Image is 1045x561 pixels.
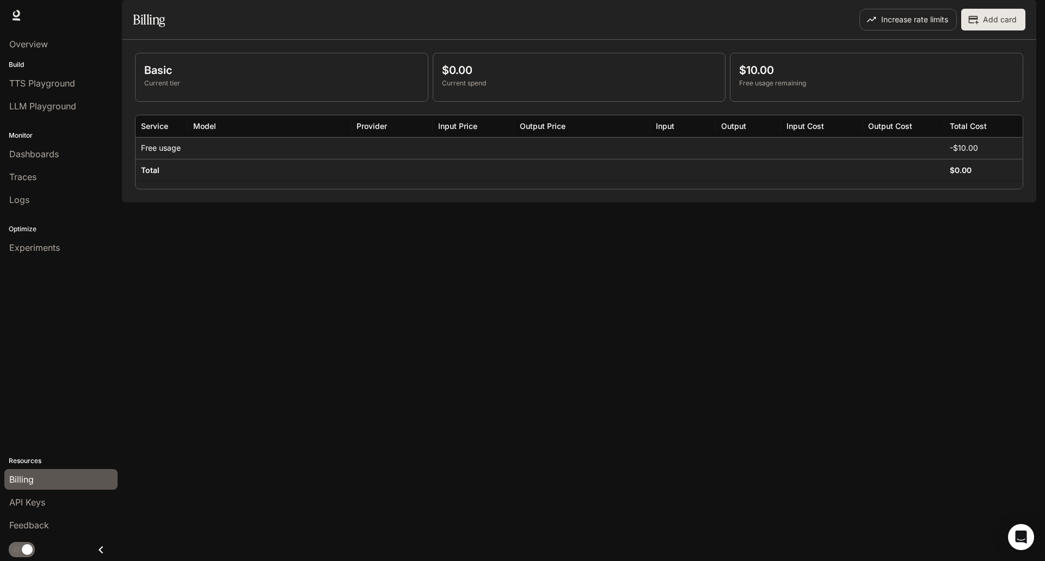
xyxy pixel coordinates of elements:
p: Current spend [442,78,717,88]
div: Input Cost [786,121,824,131]
button: Add card [961,9,1025,30]
div: Total Cost [950,121,987,131]
h6: Total [141,165,159,176]
button: Increase rate limits [859,9,957,30]
p: $0.00 [442,62,717,78]
div: Input Price [438,121,477,131]
h1: Billing [133,9,165,30]
div: Service [141,121,168,131]
div: Output Cost [868,121,912,131]
div: Provider [356,121,387,131]
p: -$10.00 [950,143,978,153]
div: Model [193,121,216,131]
p: Current tier [144,78,419,88]
div: Open Intercom Messenger [1008,524,1034,550]
p: $10.00 [739,62,1014,78]
p: Free usage remaining [739,78,1014,88]
div: Input [656,121,674,131]
p: Basic [144,62,419,78]
div: Output Price [520,121,565,131]
div: Output [721,121,746,131]
p: Free usage [141,143,181,153]
h6: $0.00 [950,165,972,176]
